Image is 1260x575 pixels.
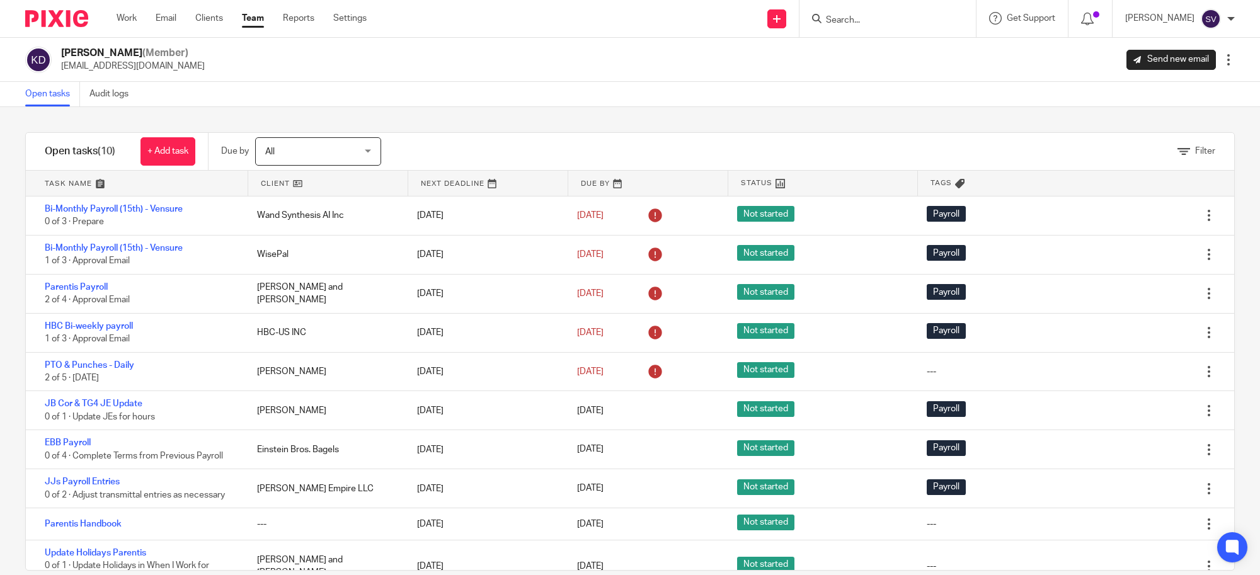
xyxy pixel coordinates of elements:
[195,12,223,25] a: Clients
[1201,9,1221,29] img: svg%3E
[404,242,564,267] div: [DATE]
[1125,12,1194,25] p: [PERSON_NAME]
[45,145,115,158] h1: Open tasks
[927,518,936,530] div: ---
[244,203,404,228] div: Wand Synthesis AI Inc
[244,437,404,462] div: Einstein Bros. Bagels
[737,206,794,222] span: Not started
[737,440,794,456] span: Not started
[577,328,604,337] span: [DATE]
[577,289,604,298] span: [DATE]
[333,12,367,25] a: Settings
[404,281,564,306] div: [DATE]
[244,320,404,345] div: HBC-US INC
[737,362,794,378] span: Not started
[927,284,966,300] span: Payroll
[45,334,130,343] span: 1 of 3 · Approval Email
[931,178,952,188] span: Tags
[404,320,564,345] div: [DATE]
[45,452,223,460] span: 0 of 4 · Complete Terms from Previous Payroll
[927,440,966,456] span: Payroll
[45,520,122,528] a: Parentis Handbook
[117,12,137,25] a: Work
[45,256,130,265] span: 1 of 3 · Approval Email
[45,244,183,253] a: Bi-Monthly Payroll (15th) - Vensure
[244,398,404,423] div: [PERSON_NAME]
[577,367,604,376] span: [DATE]
[98,146,115,156] span: (10)
[737,323,794,339] span: Not started
[45,322,133,331] a: HBC Bi-weekly payroll
[404,511,564,537] div: [DATE]
[45,283,108,292] a: Parentis Payroll
[577,484,604,493] span: [DATE]
[244,242,404,267] div: WisePal
[927,479,966,495] span: Payroll
[577,445,604,454] span: [DATE]
[142,48,188,58] span: (Member)
[825,15,938,26] input: Search
[25,82,80,106] a: Open tasks
[61,47,205,60] h2: [PERSON_NAME]
[61,60,205,72] p: [EMAIL_ADDRESS][DOMAIN_NAME]
[45,205,183,213] a: Bi-Monthly Payroll (15th) - Vensure
[1195,147,1215,156] span: Filter
[45,413,155,421] span: 0 of 1 · Update JEs for hours
[737,479,794,495] span: Not started
[244,359,404,384] div: [PERSON_NAME]
[404,359,564,384] div: [DATE]
[1007,14,1055,23] span: Get Support
[404,398,564,423] div: [DATE]
[404,203,564,228] div: [DATE]
[737,515,794,530] span: Not started
[45,491,225,499] span: 0 of 2 · Adjust transmittal entries as necessary
[244,275,404,313] div: [PERSON_NAME] and [PERSON_NAME]
[45,373,99,382] span: 2 of 5 · [DATE]
[577,562,604,571] span: [DATE]
[45,295,130,304] span: 2 of 4 · Approval Email
[927,560,936,572] div: ---
[1126,50,1216,70] a: Send new email
[45,218,104,227] span: 0 of 3 · Prepare
[577,520,604,528] span: [DATE]
[45,361,134,370] a: PTO & Punches - Daily
[244,511,404,537] div: ---
[577,406,604,415] span: [DATE]
[45,477,120,486] a: JJs Payroll Entries
[927,323,966,339] span: Payroll
[737,245,794,261] span: Not started
[283,12,314,25] a: Reports
[927,401,966,417] span: Payroll
[244,476,404,501] div: [PERSON_NAME] Empire LLC
[140,137,195,166] a: + Add task
[577,250,604,259] span: [DATE]
[927,245,966,261] span: Payroll
[577,211,604,220] span: [DATE]
[45,438,91,447] a: EBB Payroll
[737,557,794,572] span: Not started
[737,401,794,417] span: Not started
[404,437,564,462] div: [DATE]
[404,476,564,501] div: [DATE]
[25,47,52,73] img: svg%3E
[156,12,176,25] a: Email
[927,365,936,378] div: ---
[89,82,138,106] a: Audit logs
[221,145,249,157] p: Due by
[242,12,264,25] a: Team
[737,284,794,300] span: Not started
[45,399,142,408] a: JB Cor & TG4 JE Update
[927,206,966,222] span: Payroll
[265,147,275,156] span: All
[25,10,88,27] img: Pixie
[45,549,146,557] a: Update Holidays Parentis
[741,178,772,188] span: Status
